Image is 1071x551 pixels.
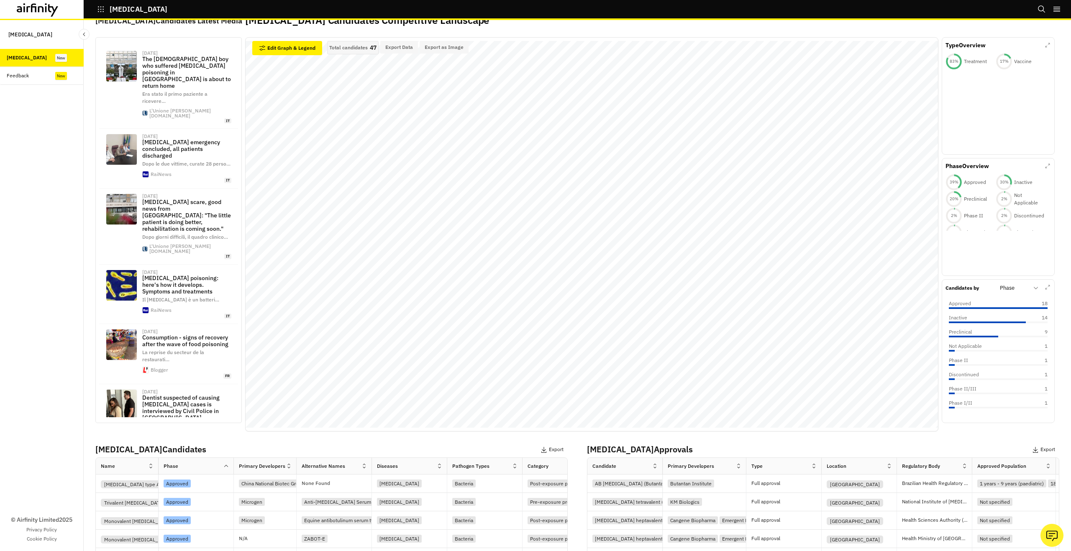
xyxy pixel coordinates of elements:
p: 1 [1027,371,1048,378]
p: 18 [1027,300,1048,307]
span: it [224,314,231,319]
button: [MEDICAL_DATA] [97,2,167,16]
p: Not Applicable [949,342,982,350]
div: New [55,54,67,62]
a: Privacy Policy [26,526,57,533]
img: 1000081080.jpg [106,329,137,360]
span: Il [MEDICAL_DATA] è un batteri … [142,296,219,303]
div: Bacteria [452,535,476,543]
div: 20 % [945,196,962,202]
div: [MEDICAL_DATA] [7,54,47,61]
div: 17 % [996,59,1012,64]
div: Primary Developers [668,462,714,470]
button: Close Sidebar [79,29,90,40]
div: [GEOGRAPHIC_DATA] [827,499,883,507]
div: 2 % [996,213,1012,219]
div: Pathogen Types [452,462,489,470]
p: 1 [1027,385,1048,393]
p: Phase II/III [949,385,976,393]
p: 47 [370,45,377,51]
div: ZABOT-E [302,535,328,543]
p: Full approval [751,534,821,543]
p: Type Overview [945,41,986,50]
div: RaiNews [151,308,172,313]
div: L'Unione [PERSON_NAME][DOMAIN_NAME] [149,244,231,254]
a: [DATE][MEDICAL_DATA] scare, good news from [GEOGRAPHIC_DATA]: "The little patient is doing better... [99,189,238,265]
p: Preclinical [964,195,987,203]
div: Post-exposure prophylactic [528,535,595,543]
p: Phase Overview [945,162,989,171]
div: Name [101,462,115,470]
p: Consumption - signs of recovery after the wave of food poisoning [142,334,231,347]
button: Export [1032,443,1055,457]
div: [MEDICAL_DATA] type A [MEDICAL_DATA] (LIBP) [101,480,220,488]
p: 14 [1027,314,1048,321]
div: Primary Developers [239,462,285,470]
p: 1 [1027,342,1048,350]
img: favicon-32x32.png [143,171,149,177]
div: L'Unione [PERSON_NAME][DOMAIN_NAME] [149,108,231,118]
p: [MEDICAL_DATA] [8,27,52,42]
div: Cangene Biopharma [668,516,718,524]
div: Bacteria [452,480,476,487]
a: [DATE]Consumption - signs of recovery after the wave of food poisoningLa reprise du secteur de la... [99,324,238,384]
p: 9 [1027,328,1048,336]
div: 83 % [945,59,962,64]
div: KM Biologics [668,498,702,506]
div: Emergent BioSolutions [720,535,776,543]
div: Type [751,462,763,470]
p: Preclinical [949,328,972,336]
p: Phase II [964,212,983,219]
div: [MEDICAL_DATA] [377,516,422,524]
div: China National Biotec Group [239,480,307,487]
span: it [224,254,231,259]
div: Feedback [7,72,29,79]
div: Cangene Biopharma [668,535,718,543]
p: Phase II/III [964,229,992,236]
p: Approved [949,300,971,307]
div: Monovalent [MEDICAL_DATA] Type E [MEDICAL_DATA] (Masoondarou) [101,536,269,543]
div: Bacteria [452,516,476,524]
div: Approved [164,535,191,543]
p: [MEDICAL_DATA] Approvals [587,443,1059,456]
p: Full approval [751,479,821,487]
div: Anti-[MEDICAL_DATA] Serum Purified Concentrated Liquid Types A [302,498,459,506]
div: [MEDICAL_DATA] heptavalent (Emergent) [592,535,692,543]
div: [MEDICAL_DATA] [377,498,422,506]
div: [DATE] [142,51,158,56]
div: Blogger [151,367,168,372]
div: Approved Population [977,462,1026,470]
div: Post-exposure prophylactic [528,480,595,487]
p: Not Applicable [1014,191,1046,207]
p: National Institute of [MEDICAL_DATA] (NIID) [902,497,972,506]
div: [MEDICAL_DATA] [377,535,422,543]
p: Vaccine [1014,58,1032,65]
a: [DATE][MEDICAL_DATA] emergency concluded, all patients dischargedDopo le due vittime, curate 28 p... [99,129,238,188]
p: Total candidates [329,45,368,51]
img: favicon.ico [143,367,149,373]
div: Equine antibotulinum serum type A purified concentrated liquid [302,516,451,524]
p: Approved [964,179,986,186]
p: None Found [302,481,330,486]
p: Discontinued [949,371,979,378]
p: Phase I/II [949,399,972,407]
div: [DATE] [142,329,158,334]
span: fr [223,373,231,379]
div: Regulatory Body [902,462,940,470]
img: 1755966814069_ospedale.jpg [106,134,137,165]
h2: [MEDICAL_DATA] Candidates Competitive Landscape [245,14,489,26]
a: [DATE]Dentist suspected of causing [MEDICAL_DATA] cases is interviewed by Civil Police in [GEOGRA... [99,384,238,464]
p: N/A [239,536,248,541]
div: [GEOGRAPHIC_DATA] [827,536,883,543]
div: Candidate [592,462,616,470]
p: Health Ministry of [GEOGRAPHIC_DATA] [902,534,972,543]
div: Approved [164,498,191,506]
p: [MEDICAL_DATA] [110,5,167,13]
span: it [224,118,231,124]
a: [DATE][MEDICAL_DATA] poisoning: here's how it develops. Symptoms and treatmentsIl [MEDICAL_DATA] ... [99,265,238,324]
span: Era stato il primo paziente a ricevere … [142,91,208,104]
div: [MEDICAL_DATA] [377,480,422,487]
div: Trivalent [MEDICAL_DATA] [MEDICAL_DATA] (ABE) - Microgen [101,499,249,507]
div: 30 % [996,179,1012,185]
div: [GEOGRAPHIC_DATA] [827,480,883,488]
